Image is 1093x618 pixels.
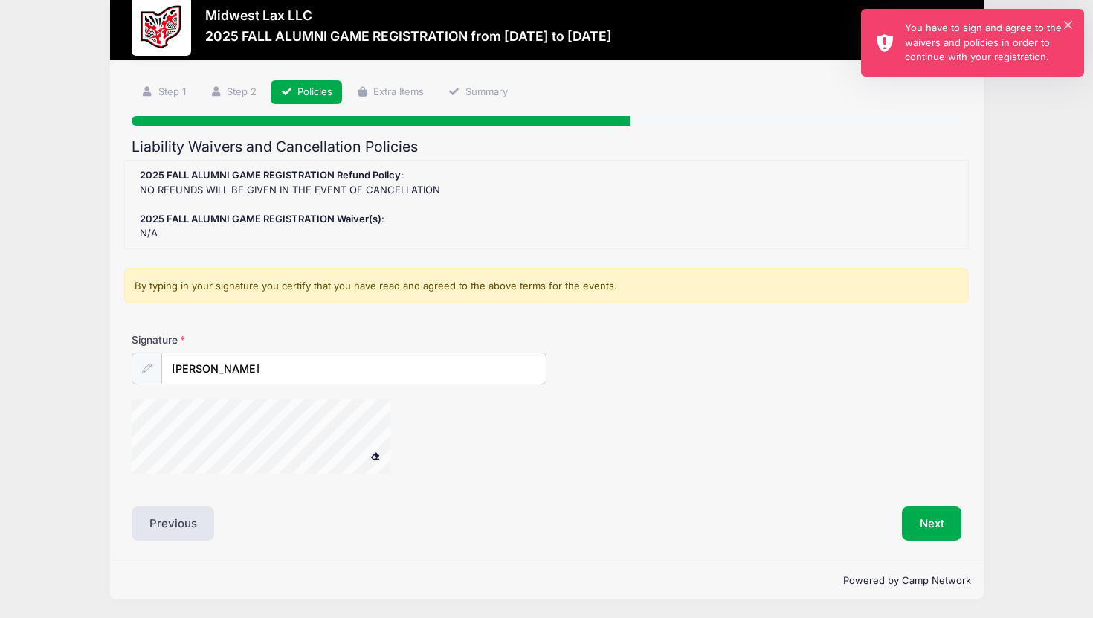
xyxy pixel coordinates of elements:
a: Extra Items [347,80,434,105]
button: Previous [132,506,215,541]
a: Summary [439,80,518,105]
h2: Liability Waivers and Cancellation Policies [132,138,962,155]
strong: 2025 FALL ALUMNI GAME REGISTRATION Refund Policy [140,169,401,181]
a: Step 2 [200,80,266,105]
input: Enter first and last name [161,353,546,384]
a: Step 1 [132,80,196,105]
div: : NO REFUNDS WILL BE GIVEN IN THE EVENT OF CANCELLATION : N/A [132,168,961,241]
a: Policies [271,80,342,105]
button: × [1064,21,1072,29]
div: By typing in your signature you certify that you have read and agreed to the above terms for the ... [124,268,969,304]
label: Signature [132,332,339,347]
div: You have to sign and agree to the waivers and policies in order to continue with your registration. [905,21,1072,65]
strong: 2025 FALL ALUMNI GAME REGISTRATION Waiver(s) [140,213,381,225]
h3: 2025 FALL ALUMNI GAME REGISTRATION from [DATE] to [DATE] [205,28,612,44]
h3: Midwest Lax LLC [205,7,612,23]
button: Next [902,506,962,541]
p: Powered by Camp Network [122,573,972,588]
